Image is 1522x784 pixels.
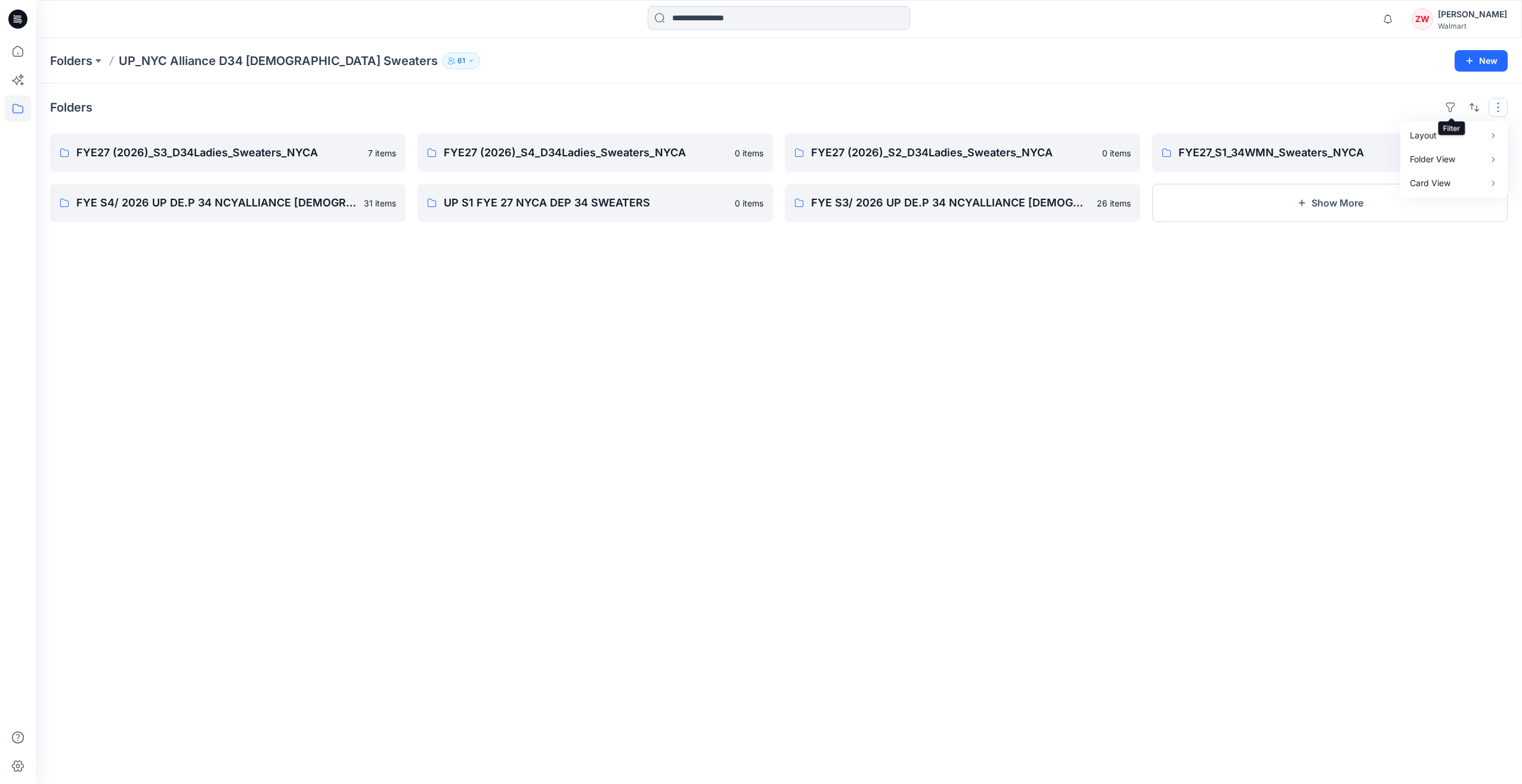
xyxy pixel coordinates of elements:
[811,144,1095,161] p: FYE27 (2026)_S2_D34Ladies_Sweaters_NYCA
[417,184,773,222] a: UP S1 FYE 27 NYCA DEP 34 SWEATERS0 items
[119,53,438,69] p: UP_NYC Alliance D34 [DEMOGRAPHIC_DATA] Sweaters
[417,134,773,172] a: FYE27 (2026)_S4_D34Ladies_Sweaters_NYCA0 items
[785,184,1140,222] a: FYE S3/ 2026 UP DE.P 34 NCYALLIANCE [DEMOGRAPHIC_DATA] SWEATERS26 items
[443,53,480,69] button: 61
[1438,7,1507,21] div: [PERSON_NAME]
[1410,128,1485,143] p: Layout
[785,134,1140,172] a: FYE27 (2026)_S2_D34Ladies_Sweaters_NYCA0 items
[1102,147,1131,159] p: 0 items
[364,197,396,209] p: 31 items
[1455,50,1508,72] button: New
[444,195,728,211] p: UP S1 FYE 27 NYCA DEP 34 SWEATERS
[50,184,406,222] a: FYE S4/ 2026 UP DE.P 34 NCYALLIANCE [DEMOGRAPHIC_DATA] SWEATERS31 items
[1410,152,1485,166] p: Folder View
[444,144,728,161] p: FYE27 (2026)_S4_D34Ladies_Sweaters_NYCA
[1152,134,1508,172] a: FYE27_S1_34WMN_Sweaters_NYCA13 items
[1152,184,1508,222] button: Show More
[1412,8,1433,30] div: ZW
[50,134,406,172] a: FYE27 (2026)_S3_D34Ladies_Sweaters_NYCA7 items
[1178,144,1459,161] p: FYE27_S1_34WMN_Sweaters_NYCA
[50,100,92,115] h4: Folders
[50,53,92,69] a: Folders
[1097,197,1131,209] p: 26 items
[76,144,361,161] p: FYE27 (2026)_S3_D34Ladies_Sweaters_NYCA
[1438,21,1507,30] div: Walmart
[368,147,396,159] p: 7 items
[735,147,763,159] p: 0 items
[457,54,465,67] p: 61
[1410,176,1485,190] p: Card View
[735,197,763,209] p: 0 items
[811,195,1090,211] p: FYE S3/ 2026 UP DE.P 34 NCYALLIANCE [DEMOGRAPHIC_DATA] SWEATERS
[76,195,357,211] p: FYE S4/ 2026 UP DE.P 34 NCYALLIANCE [DEMOGRAPHIC_DATA] SWEATERS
